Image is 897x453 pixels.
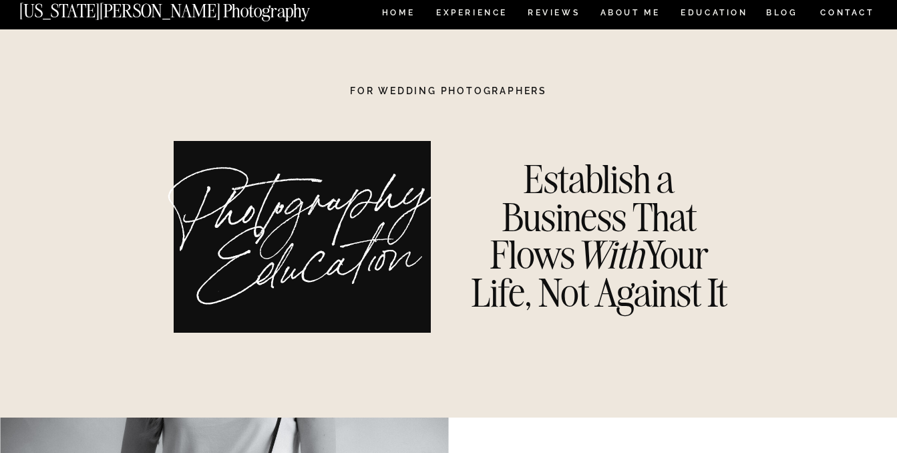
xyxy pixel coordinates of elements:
a: EDUCATION [679,9,749,20]
a: BLOG [766,9,798,20]
h1: For Wedding Photographers [312,86,586,96]
a: [US_STATE][PERSON_NAME] Photography [19,2,355,13]
i: With [575,231,643,279]
h1: Photography Education [159,169,454,319]
h3: Establish a Business That Flows Your Life, Not Against It [460,160,739,313]
a: REVIEWS [528,9,578,20]
a: ABOUT ME [600,9,661,20]
a: Experience [436,9,506,20]
a: HOME [379,9,417,20]
a: CONTACT [820,5,875,20]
